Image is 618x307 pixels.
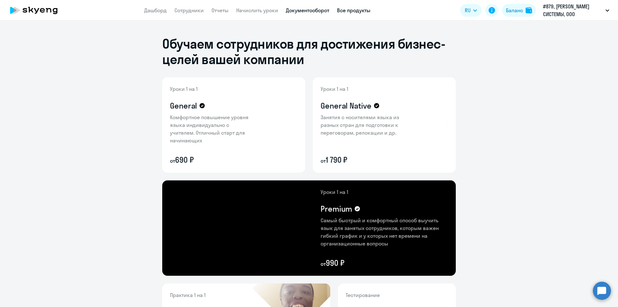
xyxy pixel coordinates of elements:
[465,6,471,14] span: RU
[170,85,254,93] p: Уроки 1 на 1
[346,291,448,299] p: Тестирование
[231,180,456,276] img: premium-content-bg.png
[321,188,448,196] p: Уроки 1 на 1
[543,3,603,18] p: #879, [PERSON_NAME] СИСТЕМЫ, ООО
[313,77,414,173] img: general-native-content-bg.png
[321,204,352,214] h4: Premium
[211,7,229,14] a: Отчеты
[321,155,404,165] p: 1 790 ₽
[144,7,167,14] a: Дашборд
[321,261,326,267] small: от
[170,158,175,164] small: от
[236,7,278,14] a: Начислить уроки
[321,216,448,247] p: Самый быстрый и комфортный способ выучить язык для занятых сотрудников, которым важен гибкий граф...
[506,6,523,14] div: Баланс
[170,291,260,299] p: Практика 1 на 1
[321,101,371,111] h4: General Native
[321,258,448,268] p: 990 ₽
[174,7,204,14] a: Сотрудники
[170,113,254,144] p: Комфортное повышение уровня языка индивидуально с учителем. Отличный старт для начинающих
[170,155,254,165] p: 690 ₽
[321,85,404,93] p: Уроки 1 на 1
[526,7,532,14] img: balance
[540,3,613,18] button: #879, [PERSON_NAME] СИСТЕМЫ, ООО
[460,4,482,17] button: RU
[337,7,370,14] a: Все продукты
[321,113,404,137] p: Занятия с носителями языка из разных стран для подготовки к переговорам, релокации и др.
[502,4,536,17] button: Балансbalance
[170,101,197,111] h4: General
[321,158,326,164] small: от
[162,36,456,67] h1: Обучаем сотрудников для достижения бизнес-целей вашей компании
[286,7,329,14] a: Документооборот
[162,77,259,173] img: general-content-bg.png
